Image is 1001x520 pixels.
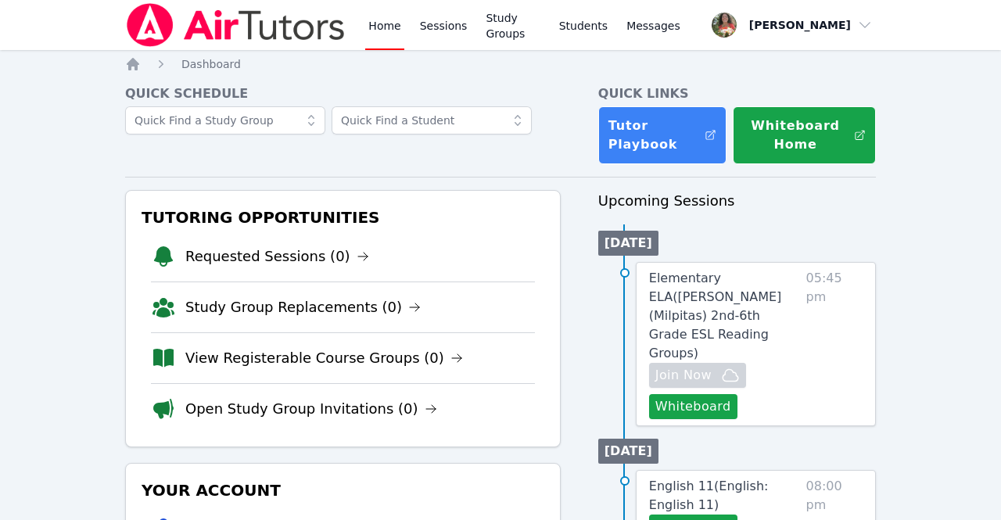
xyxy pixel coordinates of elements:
h4: Quick Links [598,84,876,103]
button: Whiteboard Home [733,106,876,164]
h4: Quick Schedule [125,84,561,103]
button: Whiteboard [649,394,737,419]
a: Elementary ELA([PERSON_NAME] (Milpitas) 2nd-6th Grade ESL Reading Groups) [649,269,800,363]
a: Dashboard [181,56,241,72]
nav: Breadcrumb [125,56,876,72]
span: Dashboard [181,58,241,70]
h3: Upcoming Sessions [598,190,876,212]
span: English 11 ( English: English 11 ) [649,479,769,512]
input: Quick Find a Student [332,106,532,134]
a: Requested Sessions (0) [185,246,369,267]
a: English 11(English: English 11) [649,477,800,515]
button: Join Now [649,363,746,388]
a: Tutor Playbook [598,106,727,164]
span: Elementary ELA ( [PERSON_NAME] (Milpitas) 2nd-6th Grade ESL Reading Groups ) [649,271,782,360]
input: Quick Find a Study Group [125,106,325,134]
span: Messages [626,18,680,34]
li: [DATE] [598,439,658,464]
h3: Your Account [138,476,547,504]
a: Open Study Group Invitations (0) [185,398,437,420]
h3: Tutoring Opportunities [138,203,547,231]
span: Join Now [655,366,712,385]
a: View Registerable Course Groups (0) [185,347,463,369]
a: Study Group Replacements (0) [185,296,421,318]
li: [DATE] [598,231,658,256]
img: Air Tutors [125,3,346,47]
span: 05:45 pm [806,269,863,419]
